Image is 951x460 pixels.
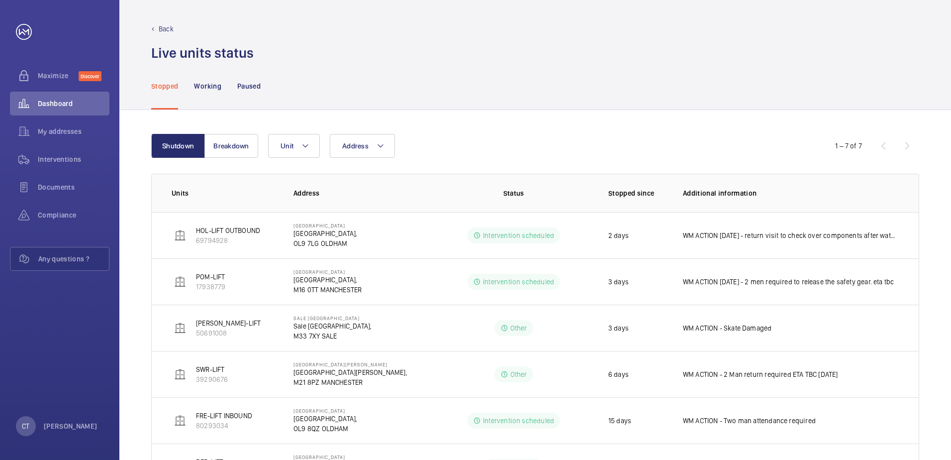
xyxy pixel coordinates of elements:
[151,81,178,91] p: Stopped
[683,416,816,426] p: WM ACTION - Two man attendance required
[442,188,585,198] p: Status
[151,134,205,158] button: Shutdown
[293,321,372,331] p: Sale [GEOGRAPHIC_DATA],
[38,210,109,220] span: Compliance
[608,230,629,240] p: 2 days
[683,277,894,287] p: WM ACTION [DATE] - 2 men required to release the safety gear. eta tbc
[281,142,293,150] span: Unit
[293,315,372,321] p: Sale [GEOGRAPHIC_DATA]
[44,421,97,431] p: [PERSON_NAME]
[293,229,357,238] p: [GEOGRAPHIC_DATA],
[835,141,862,151] div: 1 – 7 of 7
[174,368,186,380] img: elevator.svg
[293,361,407,367] p: [GEOGRAPHIC_DATA][PERSON_NAME]
[483,277,554,287] p: Intervention scheduled
[38,99,109,109] span: Dashboard
[38,71,79,81] span: Maximize
[293,454,357,460] p: [GEOGRAPHIC_DATA]
[608,323,629,333] p: 3 days
[194,81,221,91] p: Working
[196,421,252,431] p: 80293034
[172,188,278,198] p: Units
[608,188,667,198] p: Stopped since
[196,318,261,328] p: [PERSON_NAME]-LIFT
[293,414,357,424] p: [GEOGRAPHIC_DATA],
[483,416,554,426] p: Intervention scheduled
[196,282,225,292] p: 17938779
[151,44,254,62] h1: Live units status
[608,277,629,287] p: 3 days
[293,331,372,341] p: M33 7XY SALE
[38,126,109,136] span: My addresses
[683,323,772,333] p: WM ACTION - Skate Damaged
[293,223,357,229] p: [GEOGRAPHIC_DATA]
[196,272,225,282] p: POM-LIFT
[483,230,554,240] p: Intervention scheduled
[293,367,407,377] p: [GEOGRAPHIC_DATA][PERSON_NAME],
[204,134,258,158] button: Breakdown
[342,142,369,150] span: Address
[38,154,109,164] span: Interventions
[293,238,357,248] p: OL9 7LG OLDHAM
[293,377,407,387] p: M21 8PZ MANCHESTER
[608,369,629,379] p: 6 days
[38,254,109,264] span: Any questions ?
[174,230,186,241] img: elevator.svg
[22,421,29,431] p: CT
[293,269,362,275] p: [GEOGRAPHIC_DATA]
[38,182,109,192] span: Documents
[510,323,527,333] p: Other
[330,134,395,158] button: Address
[293,424,357,434] p: OL9 8QZ OLDHAM
[510,369,527,379] p: Other
[683,369,838,379] p: WM ACTION - 2 Man return required ETA TBC [DATE]
[608,416,631,426] p: 15 days
[196,411,252,421] p: FRE-LIFT INBOUND
[196,235,260,245] p: 69794928
[174,415,186,427] img: elevator.svg
[683,188,899,198] p: Additional information
[174,276,186,288] img: elevator.svg
[196,226,260,235] p: HOL-LIFT OUTBOUND
[268,134,320,158] button: Unit
[79,71,101,81] span: Discover
[196,328,261,338] p: 50691008
[293,275,362,285] p: [GEOGRAPHIC_DATA],
[159,24,174,34] p: Back
[293,408,357,414] p: [GEOGRAPHIC_DATA]
[237,81,261,91] p: Paused
[196,374,228,384] p: 39290676
[293,285,362,295] p: M16 0TT MANCHESTER
[293,188,435,198] p: Address
[196,364,228,374] p: SWR-LIFT
[683,230,899,240] p: WM ACTION [DATE] - return visit to check over components after water ingress. ETA TBC
[174,322,186,334] img: elevator.svg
